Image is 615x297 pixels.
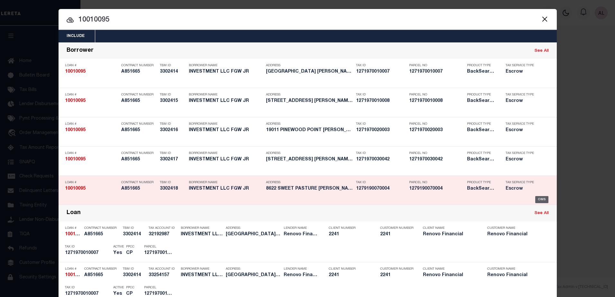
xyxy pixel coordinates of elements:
[356,128,406,133] h5: 1271970020003
[144,286,173,290] p: Parcel
[506,157,538,162] h5: Escrow
[535,196,548,203] div: OMS
[121,128,157,133] h5: A851665
[467,186,496,192] h5: BackSearch,Escrow
[467,181,496,184] p: Product Type
[506,128,538,133] h5: Escrow
[84,273,120,278] h5: A851665
[149,232,178,237] h5: 32192987
[67,210,81,217] div: Loan
[487,267,542,271] p: Customer Name
[226,232,280,237] h5: 13227 BRANTFIELD PARK TOM BALL ...
[423,232,478,237] h5: Renovo Financial
[409,186,464,192] h5: 1279190070004
[59,14,557,26] input: Start typing...
[409,98,464,104] h5: 1271970010008
[113,291,123,297] h5: Yes
[409,93,464,97] p: Parcel No
[121,157,157,162] h5: A851665
[356,151,406,155] p: Tax ID
[67,47,94,55] div: Borrower
[65,186,86,191] strong: 10010095
[356,181,406,184] p: Tax ID
[329,273,371,278] h5: 2241
[121,69,157,75] h5: A851665
[121,64,157,67] p: Contract Number
[266,181,353,184] p: Address
[226,267,280,271] p: Address
[126,291,134,297] h5: CP
[266,122,353,126] p: Address
[65,122,118,126] p: Loan #
[423,267,478,271] p: Client Name
[189,151,263,155] p: Borrower Name
[126,286,134,290] p: PPCC
[123,226,145,230] p: TBM ID
[535,211,549,215] a: See All
[506,122,538,126] p: Tax Service Type
[65,273,81,278] h5: 10010095
[467,128,496,133] h5: BackSearch,Escrow
[121,181,157,184] p: Contract Number
[65,99,86,103] strong: 10010095
[409,122,464,126] p: Parcel No
[189,93,263,97] p: Borrower Name
[113,250,123,256] h5: Yes
[226,273,280,278] h5: 13227 BRANTFIELD PARK TOM BALL ...
[189,186,263,192] h5: INVESTMENT LLC FGW JR
[266,93,353,97] p: Address
[126,250,134,256] h5: CP
[467,122,496,126] p: Product Type
[189,98,263,104] h5: INVESTMENT LLC FGW JR
[356,186,406,192] h5: 1279190070004
[144,250,173,256] h5: 1271970010007
[123,273,145,278] h5: 3302414
[144,291,173,297] h5: 1271970010007
[380,273,412,278] h5: 2241
[487,273,542,278] h5: Renovo Financial
[181,273,223,278] h5: INVESTMENT LLC FGW JR
[123,267,145,271] p: TBM ID
[356,98,406,104] h5: 1271970010008
[65,93,118,97] p: Loan #
[121,93,157,97] p: Contract Number
[189,122,263,126] p: Borrower Name
[65,232,86,237] strong: 10010095
[65,69,86,74] strong: 10010095
[409,157,464,162] h5: 1271970030042
[423,226,478,230] p: Client Name
[181,226,223,230] p: Borrower Name
[409,69,464,75] h5: 1271970010007
[84,267,120,271] p: Contract Number
[467,151,496,155] p: Product Type
[160,98,186,104] h5: 3302415
[149,267,178,271] p: Tax Account ID
[380,226,413,230] p: Customer Number
[284,232,319,237] h5: Renovo Financial
[409,128,464,133] h5: 1271970020003
[189,69,263,75] h5: INVESTMENT LLC FGW JR
[506,98,538,104] h5: Escrow
[226,226,280,230] p: Address
[356,122,406,126] p: Tax ID
[160,186,186,192] h5: 3302418
[160,181,186,184] p: TBM ID
[65,128,86,132] strong: 10010095
[121,98,157,104] h5: A851665
[467,64,496,67] p: Product Type
[181,232,223,237] h5: INVESTMENT LLC FGW JR
[65,286,110,290] p: Tax ID
[84,226,120,230] p: Contract Number
[160,93,186,97] p: TBM ID
[266,98,353,104] h5: 13231 BRANTFIELD PARK TOM BALL ...
[59,30,93,42] button: Include
[506,69,538,75] h5: Escrow
[266,128,353,133] h5: 19011 PINEWOOD POINT TOM BALL T...
[266,64,353,67] p: Address
[284,267,319,271] p: Lender Name
[181,267,223,271] p: Borrower Name
[487,226,542,230] p: Customer Name
[65,250,110,256] h5: 1271970010007
[329,226,371,230] p: Client Number
[123,232,145,237] h5: 3302414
